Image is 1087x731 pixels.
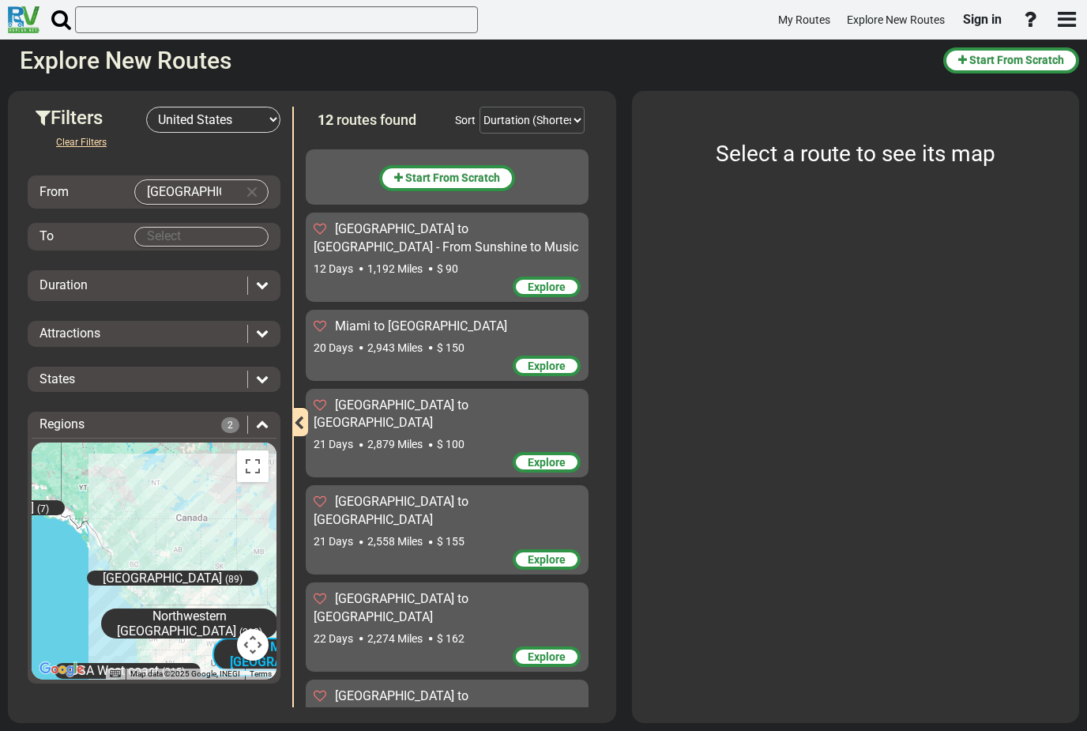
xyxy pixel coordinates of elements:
span: [GEOGRAPHIC_DATA] to [GEOGRAPHIC_DATA] - From Sunshine to Music [314,221,578,254]
span: Start From Scratch [405,171,500,184]
div: Explore [513,356,581,376]
span: Explore [528,360,566,372]
div: [GEOGRAPHIC_DATA] to [GEOGRAPHIC_DATA] - From Sunshine to Music 12 Days 1,192 Miles $ 90 Explore [306,213,589,302]
span: Start From Scratch [969,54,1064,66]
div: Attractions [32,325,276,343]
a: Sign in [956,3,1009,36]
div: Duration [32,277,276,295]
span: $ 150 [437,341,465,354]
span: Explore [528,281,566,293]
span: To [39,228,54,243]
span: My Routes [778,13,830,26]
span: Select a route to see its map [716,141,995,167]
span: routes found [337,111,416,128]
span: 12 [318,111,333,128]
span: (218) [239,627,262,638]
div: [GEOGRAPHIC_DATA] to [GEOGRAPHIC_DATA] 21 Days 2,879 Miles $ 100 Explore [306,389,589,478]
div: Explore [513,549,581,570]
span: $ 155 [437,535,465,548]
span: Explore [528,456,566,469]
span: 2,274 Miles [367,632,423,645]
span: 2,558 Miles [367,535,423,548]
div: Explore [513,277,581,297]
span: 2,879 Miles [367,438,423,450]
div: Explore [513,452,581,473]
a: Explore New Routes [840,5,952,36]
span: Sign in [963,12,1002,27]
span: Duration [39,277,88,292]
span: Attractions [39,326,100,341]
div: Explore [513,646,581,667]
span: $ 100 [437,438,465,450]
span: Explore [528,553,566,566]
span: 2,943 Miles [367,341,423,354]
button: Keyboard shortcuts [110,669,121,680]
span: Midwestern [GEOGRAPHIC_DATA] [230,639,352,669]
div: Regions 2 [32,416,276,434]
span: [GEOGRAPHIC_DATA] to [GEOGRAPHIC_DATA] [314,591,468,624]
div: [GEOGRAPHIC_DATA] to [GEOGRAPHIC_DATA] 21 Days 2,558 Miles $ 155 Explore [306,485,589,575]
span: Regions [39,416,85,431]
div: States [32,371,276,389]
button: Start From Scratch [379,165,515,191]
span: [GEOGRAPHIC_DATA] to [GEOGRAPHIC_DATA] [314,494,468,527]
span: [GEOGRAPHIC_DATA] to [GEOGRAPHIC_DATA] [314,688,468,722]
h3: Filters [36,107,146,128]
button: Start From Scratch [943,47,1079,73]
span: States [39,371,75,386]
input: Select [135,228,268,246]
div: Miami to [GEOGRAPHIC_DATA] 20 Days 2,943 Miles $ 150 Explore [306,310,589,381]
div: [GEOGRAPHIC_DATA] to [GEOGRAPHIC_DATA] 22 Days 2,274 Miles $ 162 Explore [306,582,589,672]
h2: Explore New Routes [20,47,931,73]
span: Explore [528,650,566,663]
img: Google [36,659,88,680]
span: (7) [37,503,49,514]
span: 12 Days [314,262,353,275]
span: Miami to [GEOGRAPHIC_DATA] [335,318,507,333]
span: $ 90 [437,262,458,275]
a: My Routes [771,5,837,36]
span: USA West coast [70,664,159,679]
span: Map data ©2025 Google, INEGI [130,669,240,678]
span: 2 [221,417,239,433]
div: Sort [455,112,476,128]
span: 21 Days [314,438,353,450]
button: Clear Input [240,180,264,204]
span: [GEOGRAPHIC_DATA] to [GEOGRAPHIC_DATA] [314,398,468,431]
span: (315) [162,667,185,678]
img: RvPlanetLogo.png [8,6,39,33]
a: Terms (opens in new tab) [250,669,272,678]
button: Map camera controls [237,629,269,661]
span: 1,192 Miles [367,262,423,275]
span: Northwestern [GEOGRAPHIC_DATA] [117,609,236,639]
span: 20 Days [314,341,353,354]
span: From [39,184,69,199]
button: Toggle fullscreen view [237,450,269,482]
input: Select [135,180,236,204]
span: Explore New Routes [847,13,945,26]
a: Open this area in Google Maps (opens a new window) [36,659,88,680]
span: (89) [225,574,243,585]
span: [GEOGRAPHIC_DATA] [103,571,222,586]
span: 22 Days [314,632,353,645]
span: $ 162 [437,632,465,645]
button: Clear Filters [43,133,119,152]
span: 21 Days [314,535,353,548]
